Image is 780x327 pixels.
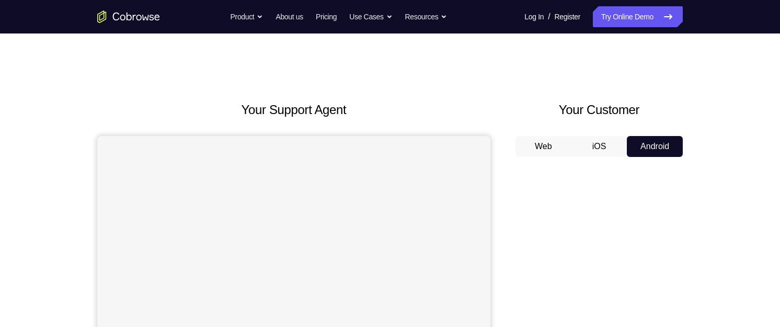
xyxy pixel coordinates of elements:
[405,6,448,27] button: Resources
[524,6,544,27] a: Log In
[349,6,392,27] button: Use Cases
[97,100,490,119] h2: Your Support Agent
[515,136,571,157] button: Web
[555,6,580,27] a: Register
[515,100,683,119] h2: Your Customer
[316,6,337,27] a: Pricing
[548,10,550,23] span: /
[627,136,683,157] button: Android
[571,136,627,157] button: iOS
[231,6,263,27] button: Product
[276,6,303,27] a: About us
[593,6,683,27] a: Try Online Demo
[97,10,160,23] a: Go to the home page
